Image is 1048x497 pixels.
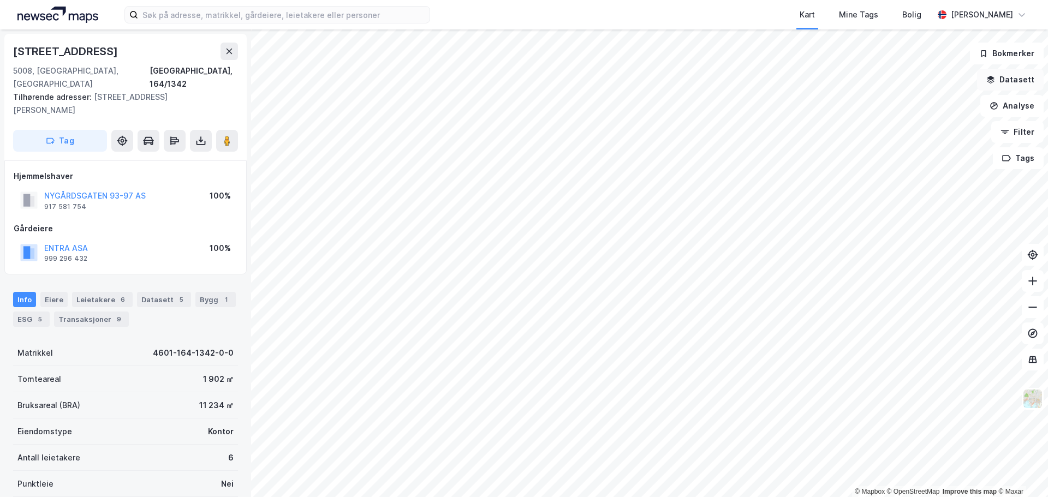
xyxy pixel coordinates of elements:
div: 100% [210,242,231,255]
div: Bolig [902,8,921,21]
button: Analyse [980,95,1044,117]
a: Mapbox [855,488,885,495]
a: OpenStreetMap [887,488,940,495]
div: Info [13,292,36,307]
div: Hjemmelshaver [14,170,237,183]
div: Tomteareal [17,373,61,386]
img: Z [1022,388,1043,409]
div: 4601-164-1342-0-0 [153,346,234,360]
iframe: Chat Widget [993,445,1048,497]
div: Transaksjoner [54,312,129,327]
div: Gårdeiere [14,222,237,235]
div: Punktleie [17,477,53,490]
div: Kontrollprogram for chat [993,445,1048,497]
div: 1 902 ㎡ [203,373,234,386]
div: [PERSON_NAME] [951,8,1013,21]
div: Kart [800,8,815,21]
button: Datasett [977,69,1044,91]
div: 1 [221,294,231,305]
div: 6 [228,451,234,464]
div: Leietakere [72,292,133,307]
div: 5008, [GEOGRAPHIC_DATA], [GEOGRAPHIC_DATA] [13,64,150,91]
div: 999 296 432 [44,254,87,263]
div: 6 [117,294,128,305]
div: [STREET_ADDRESS] [13,43,120,60]
div: Matrikkel [17,346,53,360]
div: Nei [221,477,234,490]
div: 9 [114,314,124,325]
div: Datasett [137,292,191,307]
button: Tags [993,147,1044,169]
div: 5 [34,314,45,325]
button: Bokmerker [970,43,1044,64]
button: Tag [13,130,107,152]
div: 917 581 754 [44,202,86,211]
div: Antall leietakere [17,451,80,464]
div: [GEOGRAPHIC_DATA], 164/1342 [150,64,238,91]
img: logo.a4113a55bc3d86da70a041830d287a7e.svg [17,7,98,23]
div: Mine Tags [839,8,878,21]
div: Eiendomstype [17,425,72,438]
div: [STREET_ADDRESS][PERSON_NAME] [13,91,229,117]
div: 11 234 ㎡ [199,399,234,412]
div: 5 [176,294,187,305]
div: Bruksareal (BRA) [17,399,80,412]
div: ESG [13,312,50,327]
div: Kontor [208,425,234,438]
div: 100% [210,189,231,202]
div: Bygg [195,292,236,307]
button: Filter [991,121,1044,143]
span: Tilhørende adresser: [13,92,94,101]
a: Improve this map [943,488,997,495]
div: Eiere [40,292,68,307]
input: Søk på adresse, matrikkel, gårdeiere, leietakere eller personer [138,7,430,23]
